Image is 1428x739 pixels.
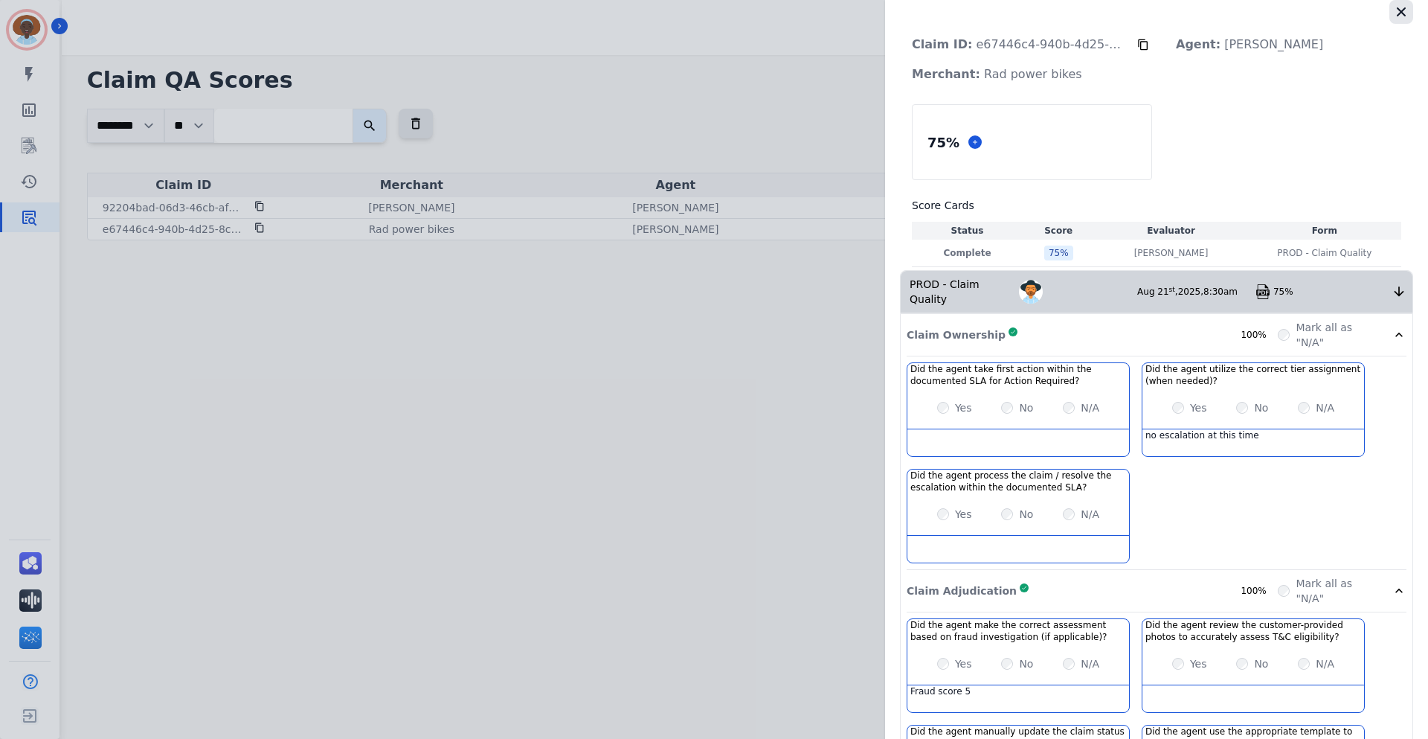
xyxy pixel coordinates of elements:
img: Avatar [1019,280,1043,304]
label: No [1019,656,1033,671]
div: 75% [1273,286,1392,298]
strong: Agent: [1176,37,1220,51]
label: Yes [955,656,972,671]
p: e67446c4-940b-4d25-8c79-f0bb2d0a5484 [900,30,1137,60]
span: 8:30am [1203,287,1238,297]
label: Yes [955,507,972,522]
strong: Claim ID: [912,37,972,51]
div: no escalation at this time [1142,429,1364,456]
h3: Score Cards [912,198,1401,213]
h3: Did the agent utilize the correct tier assignment (when needed)? [1145,363,1361,387]
h3: Did the agent take first action within the documented SLA for Action Required? [910,363,1126,387]
label: N/A [1081,656,1099,671]
p: Rad power bikes [900,60,1094,89]
label: Yes [1190,656,1207,671]
label: Yes [1190,400,1207,415]
label: Mark all as "N/A" [1296,320,1374,350]
label: N/A [1316,656,1334,671]
div: PROD - Claim Quality [901,271,1019,313]
p: [PERSON_NAME] [1164,30,1335,60]
div: 100% [1241,585,1278,597]
label: N/A [1316,400,1334,415]
label: No [1254,656,1268,671]
th: Score [1023,222,1094,240]
h3: Did the agent review the customer-provided photos to accurately assess T&C eligibility? [1145,619,1361,643]
h3: Did the agent process the claim / resolve the escalation within the documented SLA? [910,470,1126,493]
div: 75 % [924,129,962,156]
div: 75 % [1044,246,1073,260]
label: N/A [1081,400,1099,415]
label: No [1019,400,1033,415]
label: No [1254,400,1268,415]
div: Aug 21 , 2025 , [1137,286,1255,298]
th: Form [1248,222,1401,240]
label: No [1019,507,1033,522]
label: Yes [955,400,972,415]
label: Mark all as "N/A" [1296,576,1374,606]
p: Claim Ownership [907,327,1006,342]
sup: st [1169,286,1175,293]
img: qa-pdf.svg [1255,284,1270,299]
div: 100% [1241,329,1278,341]
p: Complete [915,247,1020,259]
th: Evaluator [1094,222,1247,240]
div: Fraud score 5 [907,685,1129,712]
strong: Merchant: [912,67,980,81]
label: N/A [1081,507,1099,522]
th: Status [912,222,1023,240]
p: Claim Adjudication [907,583,1017,598]
h3: Did the agent make the correct assessment based on fraud investigation (if applicable)? [910,619,1126,643]
p: [PERSON_NAME] [1134,247,1209,259]
span: PROD - Claim Quality [1277,247,1371,259]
